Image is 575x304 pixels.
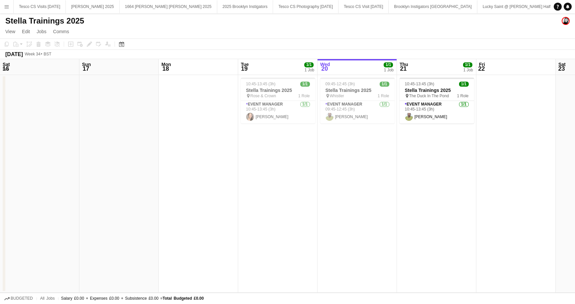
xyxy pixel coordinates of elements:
span: Fri [479,61,485,67]
span: 09:45-12:45 (3h) [326,82,355,87]
span: Edit [22,29,30,34]
span: 1/1 [380,82,389,87]
div: BST [44,52,51,57]
button: 1664 [PERSON_NAME] [PERSON_NAME] 2025 [120,0,217,13]
span: 21 [399,65,408,73]
span: 19 [240,65,249,73]
span: All jobs [40,296,55,301]
span: 1/1 [384,62,393,67]
app-card-role: Event Manager1/110:45-13:45 (3h)[PERSON_NAME] [400,101,474,123]
span: 1 Role [378,94,389,99]
app-job-card: 09:45-12:45 (3h)1/1Stella Trainings 2025 Whistler1 RoleEvent Manager1/109:45-12:45 (3h)[PERSON_NAME] [320,78,395,123]
div: 1 Job [463,68,473,73]
div: [DATE] [5,51,23,58]
div: 1 Job [384,68,394,73]
a: Jobs [34,27,49,36]
span: Sat [558,61,566,67]
app-user-avatar: Janeann Ferguson [562,17,570,25]
a: Comms [50,27,72,36]
button: 2025 Brooklyn Instigators [217,0,273,13]
button: Budgeted [3,295,34,302]
span: 1/1 [463,62,473,67]
span: 10:45-13:45 (3h) [405,82,434,87]
button: Tesco CS Visits [DATE] [14,0,66,13]
div: Salary £0.00 + Expenses £0.00 + Subsistence £0.00 = [61,296,204,301]
span: 1/1 [459,82,469,87]
app-job-card: 10:45-13:45 (3h)1/1Stella Trainings 2025 Rose & Crown1 RoleEvent Manager1/110:45-13:45 (3h)[PERSO... [241,78,315,123]
button: Lucky Saint @ [PERSON_NAME] Half 2025 [477,0,566,13]
div: 1 Job [305,68,314,73]
span: 1/1 [304,62,314,67]
span: The Duck In The Pond [409,94,449,99]
span: 23 [557,65,566,73]
span: Rose & Crown [250,94,276,99]
span: Comms [53,29,69,34]
span: Total Budgeted £0.00 [163,296,204,301]
app-card-role: Event Manager1/109:45-12:45 (3h)[PERSON_NAME] [320,101,395,123]
span: Tue [241,61,249,67]
h3: Stella Trainings 2025 [241,87,315,93]
span: 16 [2,65,10,73]
button: Brooklyn Instigators [GEOGRAPHIC_DATA] [389,0,477,13]
span: 1/1 [300,82,310,87]
span: 22 [478,65,485,73]
span: 20 [319,65,330,73]
span: 1 Role [457,94,469,99]
span: Jobs [37,29,47,34]
span: 18 [160,65,171,73]
app-card-role: Event Manager1/110:45-13:45 (3h)[PERSON_NAME] [241,101,315,123]
button: [PERSON_NAME] 2025 [66,0,120,13]
span: Whistler [330,94,344,99]
button: Tesco CS Visit [DATE] [338,0,389,13]
span: View [5,29,15,34]
span: Week 34 [24,52,41,57]
a: View [3,27,18,36]
span: Wed [320,61,330,67]
span: Sun [82,61,91,67]
span: Budgeted [11,296,33,301]
span: 17 [81,65,91,73]
a: Edit [19,27,33,36]
h3: Stella Trainings 2025 [400,87,474,93]
button: Tesco CS Photography [DATE] [273,0,338,13]
h1: Stella Trainings 2025 [5,16,84,26]
span: Thu [400,61,408,67]
span: 1 Role [298,94,310,99]
h3: Stella Trainings 2025 [320,87,395,93]
app-job-card: 10:45-13:45 (3h)1/1Stella Trainings 2025 The Duck In The Pond1 RoleEvent Manager1/110:45-13:45 (3... [400,78,474,123]
span: Mon [161,61,171,67]
span: Sat [3,61,10,67]
span: 10:45-13:45 (3h) [246,82,276,87]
